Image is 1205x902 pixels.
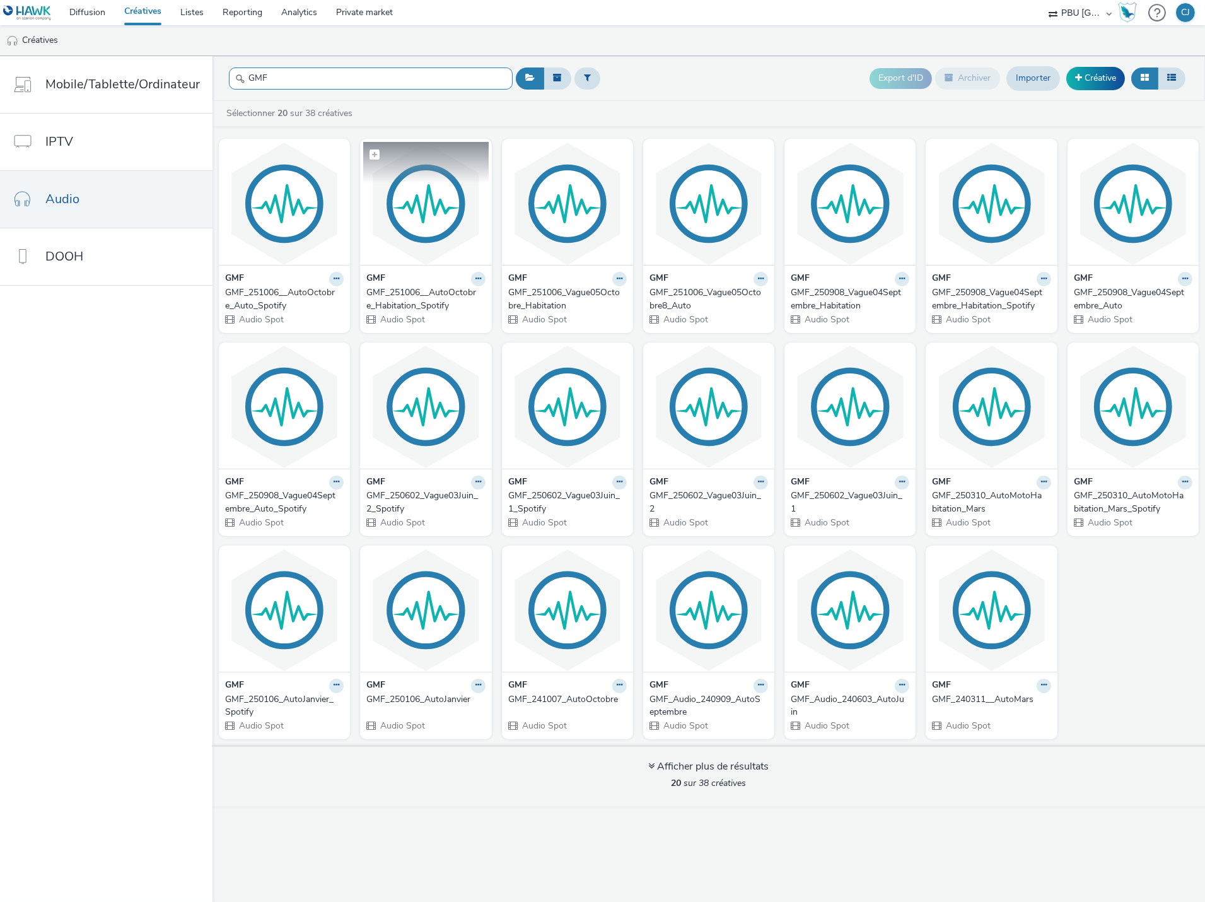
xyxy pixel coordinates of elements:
a: GMF_250602_Vague03Juin_2 [649,489,768,515]
a: Sélectionner sur 38 créatives [225,107,358,119]
img: GMF_241007_AutoOctobre visual [505,549,630,672]
img: GMF_251006__AutoOctobre_Auto_Spotify visual [222,142,347,265]
a: GMF_251006_Vague05Octobre8_Auto [649,286,768,312]
a: GMF_250602_Vague03Juin_1 [791,489,909,515]
strong: GMF [932,476,951,490]
strong: GMF [508,272,527,286]
div: GMF_250908_Vague04Septembre_Habitation_Spotify [932,286,1045,312]
a: GMF_250908_Vague04Septembre_Auto_Spotify [225,489,344,515]
a: GMF_250602_Vague03Juin_2_Spotify [366,489,485,515]
strong: GMF [649,476,668,490]
img: audio [6,35,19,47]
div: GMF_240311__AutoMars [932,693,1045,706]
div: GMF_250106_AutoJanvier [366,693,480,706]
a: GMF_250602_Vague03Juin_1_Spotify [508,489,627,515]
strong: GMF [225,679,244,693]
img: GMF_250602_Vague03Juin_1 visual [788,346,912,469]
span: Audio Spot [238,313,284,325]
img: Hawk Academy [1118,3,1137,23]
a: Hawk Academy [1118,3,1142,23]
span: Audio Spot [521,720,567,732]
span: Audio Spot [379,720,425,732]
a: GMF_Audio_240909_AutoSeptembre [649,693,768,719]
a: GMF_241007_AutoOctobre [508,693,627,706]
button: Liste [1158,67,1185,89]
a: Importer [1006,66,1060,90]
span: Audio Spot [521,517,567,529]
span: Audio Spot [238,517,284,529]
div: GMF_251006__AutoOctobre_Habitation_Spotify [366,286,480,312]
div: GMF_250602_Vague03Juin_2 [649,489,763,515]
a: GMF_250106_AutoJanvier_Spotify [225,693,344,719]
strong: GMF [1074,272,1093,286]
span: DOOH [45,247,83,266]
span: IPTV [45,132,73,151]
img: GMF_250106_AutoJanvier_Spotify visual [222,549,347,672]
div: CJ [1181,3,1190,22]
strong: GMF [932,679,951,693]
div: GMF_251006_Vague05Octobre_Habitation [508,286,622,312]
span: Audio Spot [521,313,567,325]
strong: GMF [225,272,244,286]
span: Audio Spot [803,720,849,732]
img: GMF_Audio_240603_AutoJuin visual [788,549,912,672]
strong: 20 [672,777,682,789]
a: GMF_250106_AutoJanvier [366,693,485,706]
div: GMF_250602_Vague03Juin_1_Spotify [508,489,622,515]
a: Créative [1066,67,1125,90]
img: GMF_250310_AutoMotoHabitation_Mars_Spotify visual [1071,346,1196,469]
a: GMF_250908_Vague04Septembre_Habitation [791,286,909,312]
img: GMF_Audio_240909_AutoSeptembre visual [646,549,771,672]
span: Audio [45,190,79,208]
img: GMF_250908_Vague04Septembre_Auto_Spotify visual [222,346,347,469]
strong: GMF [932,272,951,286]
span: Audio Spot [238,720,284,732]
span: Audio Spot [1086,517,1132,529]
a: GMF_Audio_240603_AutoJuin [791,693,909,719]
img: GMF_250602_Vague03Juin_2_Spotify visual [363,346,488,469]
span: Mobile/Tablette/Ordinateur [45,75,200,93]
strong: GMF [508,476,527,490]
img: GMF_251006__AutoOctobre_Habitation_Spotify visual [363,142,488,265]
span: Audio Spot [803,517,849,529]
div: GMF_250310_AutoMotoHabitation_Mars [932,489,1045,515]
img: GMF_250310_AutoMotoHabitation_Mars visual [929,346,1054,469]
div: GMF_Audio_240603_AutoJuin [791,693,904,719]
span: Audio Spot [662,313,708,325]
strong: GMF [366,272,385,286]
strong: GMF [791,272,810,286]
span: Audio Spot [379,517,425,529]
strong: GMF [649,272,668,286]
button: Archiver [935,67,1000,89]
div: GMF_251006__AutoOctobre_Auto_Spotify [225,286,339,312]
img: undefined Logo [3,5,52,21]
strong: GMF [791,679,810,693]
a: GMF_251006__AutoOctobre_Habitation_Spotify [366,286,485,312]
span: Audio Spot [662,720,708,732]
span: Audio Spot [945,720,991,732]
span: Audio Spot [379,313,425,325]
span: Audio Spot [1086,313,1132,325]
div: GMF_250310_AutoMotoHabitation_Mars_Spotify [1074,489,1187,515]
a: GMF_250908_Vague04Septembre_Auto [1074,286,1192,312]
a: GMF_250908_Vague04Septembre_Habitation_Spotify [932,286,1051,312]
a: GMF_250310_AutoMotoHabitation_Mars [932,489,1051,515]
button: Grille [1131,67,1158,89]
strong: GMF [225,476,244,490]
span: Audio Spot [803,313,849,325]
span: Audio Spot [945,517,991,529]
div: GMF_250106_AutoJanvier_Spotify [225,693,339,719]
div: GMF_251006_Vague05Octobre8_Auto [649,286,763,312]
img: GMF_250908_Vague04Septembre_Auto visual [1071,142,1196,265]
strong: GMF [649,679,668,693]
button: Export d'ID [870,68,932,88]
div: GMF_250908_Vague04Septembre_Habitation [791,286,904,312]
img: GMF_250602_Vague03Juin_2 visual [646,346,771,469]
img: GMF_240311__AutoMars visual [929,549,1054,672]
input: Rechercher... [229,67,513,90]
a: GMF_251006__AutoOctobre_Auto_Spotify [225,286,344,312]
a: GMF_250310_AutoMotoHabitation_Mars_Spotify [1074,489,1192,515]
div: GMF_241007_AutoOctobre [508,693,622,706]
strong: GMF [1074,476,1093,490]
